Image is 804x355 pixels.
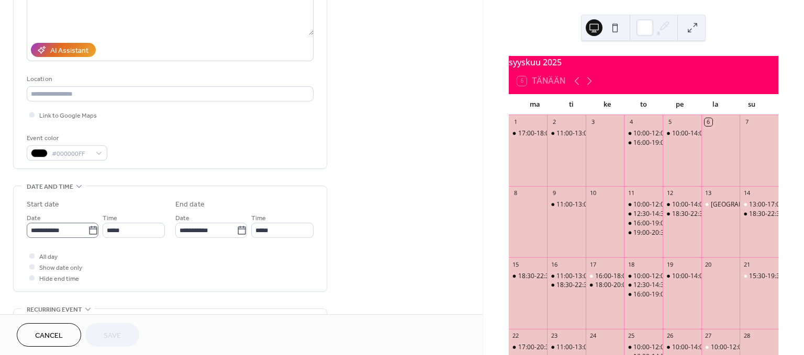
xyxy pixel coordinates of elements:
div: 3 [589,118,597,126]
div: 10:00-12:00 Kivistön eläkeläiskerhon kuvataiteilijat [624,200,663,209]
div: Location [27,74,311,85]
div: 12:30-14:30 Kivistö-Kanniston kyläystävät [624,281,663,290]
div: 5 [666,118,674,126]
div: 18:00-20:00 Kivistön Marttojen kässäkahvila [595,281,723,290]
div: Varattu Kivistön kyläjuhlakäyttöön [701,200,740,209]
div: 16:00-18:00 Kivistön Marttojen hallituksen kokous [586,272,624,281]
div: 16:00-18:00 Kivistön Marttojen hallituksen kokous [595,272,739,281]
div: pe [662,94,698,115]
span: Time [103,213,117,224]
div: 18:30-22:30 Offline.podium [672,210,751,219]
div: 13 [705,189,712,197]
div: 18:30-22:30 Offline.podium [518,272,597,281]
div: syyskuu 2025 [509,56,778,68]
div: 11:00-13:00 Olotilakahvila [547,129,586,138]
div: 18:30-22:30 Offline.podium [509,272,548,281]
div: 11:00-13:00 Olotilakahvila [547,343,586,352]
div: la [698,94,734,115]
div: 2 [550,118,558,126]
div: 17:00-18:00 MarjaVerkon vapaaehtoisten perehdytystilaisuus [509,129,548,138]
div: 11:00-13:00 Olotilakahvila [547,200,586,209]
div: Start date [27,199,59,210]
div: ke [589,94,626,115]
div: 14 [743,189,751,197]
div: 1 [512,118,520,126]
div: 6 [705,118,712,126]
div: 23 [550,332,558,340]
div: 28 [743,332,751,340]
div: 21 [743,260,751,268]
button: Cancel [17,323,81,347]
div: 10:00-14:00 Kivistön kohtaamispaikka /Kivistö Meeting Point [663,272,701,281]
div: 16:00-19:00 Credo Meet [633,139,704,147]
div: 10:00-12:00 Credo-kirkon perhebrunssi [701,343,740,352]
div: su [734,94,770,115]
div: 20 [705,260,712,268]
div: 16:00-19:00 Credo Meet [624,219,663,228]
div: 4 [627,118,635,126]
div: 11:00-13:00 [PERSON_NAME] [556,129,642,138]
div: 18:30-22:30 Offline.podium [740,210,778,219]
span: Recurring event [27,304,82,315]
div: 16:00-19:00 Credo Meet [633,219,704,228]
span: Date [175,213,189,224]
div: 11:00-13:00 [PERSON_NAME] [556,343,642,352]
button: AI Assistant [31,43,96,57]
div: 10:00-12:00 Kivistön eläkeläiskerhon kuvataiteilijat [633,129,780,138]
div: 10:00-12:00 Kivistön eläkeläiskerhon kuvataiteilijat [624,272,663,281]
div: 11 [627,189,635,197]
span: Time [251,213,266,224]
div: 10:00-14:00 Kivistön kohtaamispaikka /Kivistö Meeting Point [663,200,701,209]
div: 10:00-12:00 Kivistön eläkeläiskerhon kuvataiteilijat [633,343,780,352]
span: Show date only [39,262,82,273]
div: 10:00-12:00 Kivistön eläkeläiskerhon kuvataiteilijat [633,272,780,281]
div: 13:00-17:00 Varattu yksityiskäyttöön [740,200,778,209]
div: 17:00-20:30 Marttailta: Kivistön Martat [509,343,548,352]
div: 17 [589,260,597,268]
span: #000000FF [52,148,91,159]
div: ma [517,94,553,115]
div: 16:00-19:00 Credo Meet [633,290,704,299]
div: 11:00-13:00 [PERSON_NAME] [556,272,642,281]
span: Cancel [35,330,63,341]
div: 19 [666,260,674,268]
div: 19:00-20:30 Varattu Credo-kirkolle [624,228,663,237]
div: 16 [550,260,558,268]
div: 19:00-20:30 Varattu Credo-kirkolle [633,228,733,237]
div: 18 [627,260,635,268]
div: 25 [627,332,635,340]
div: 16:00-19:00 Credo Meet [624,290,663,299]
div: 24 [589,332,597,340]
div: 18:30-22:30 Offline.podium [556,281,635,290]
div: 11:00-13:00 [PERSON_NAME] [556,200,642,209]
div: 17:00-20:30 Marttailta: Kivistön Martat [518,343,630,352]
span: Date [27,213,41,224]
div: 15:30-19:30 Varattu yksityistilaisuuteen [740,272,778,281]
div: 10:00-14:00 Kivistön kohtaamispaikka /Kivistö Meeting Point [663,343,701,352]
div: 22 [512,332,520,340]
div: to [626,94,662,115]
div: 12 [666,189,674,197]
div: 15 [512,260,520,268]
div: 8 [512,189,520,197]
div: 10:00-12:00 Kivistön eläkeläiskerhon kuvataiteilijat [633,200,780,209]
div: 18:30-22:30 Offline.podium [547,281,586,290]
div: 18:30-22:30 Offline.podium [663,210,701,219]
span: Hide end time [39,273,79,284]
div: ti [553,94,589,115]
div: End date [175,199,205,210]
div: 18:00-20:00 Kivistön Marttojen kässäkahvila [586,281,624,290]
div: 10:00-14:00 Kivistön kohtaamispaikka /Kivistö Meeting Point [663,129,701,138]
div: 9 [550,189,558,197]
span: Link to Google Maps [39,110,97,121]
div: 10 [589,189,597,197]
div: 26 [666,332,674,340]
div: 10:00-12:00 Kivistön eläkeläiskerhon kuvataiteilijat [624,129,663,138]
div: AI Assistant [50,45,88,56]
div: 7 [743,118,751,126]
div: 12:30-14:30 Kivistö-Kanniston kyläystävät [624,210,663,219]
div: Event color [27,133,105,144]
div: 16:00-19:00 Credo Meet [624,139,663,147]
span: Date and time [27,181,73,192]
